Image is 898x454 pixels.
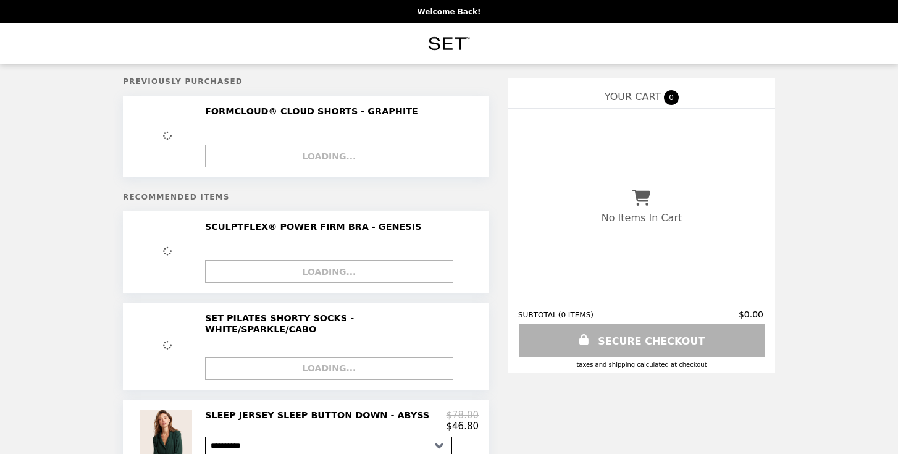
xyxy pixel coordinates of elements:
p: $46.80 [447,421,479,432]
p: Welcome Back! [417,7,480,16]
p: No Items In Cart [602,212,682,224]
h5: Recommended Items [123,193,489,201]
span: YOUR CART [605,91,661,103]
h2: FORMCLOUD® CLOUD SHORTS - GRAPHITE [205,106,423,117]
img: Brand Logo [422,31,476,56]
span: ( 0 ITEMS ) [558,311,594,319]
span: $0.00 [739,309,765,319]
span: SUBTOTAL [518,311,558,319]
div: Taxes and Shipping calculated at checkout [518,361,765,368]
span: 0 [664,90,679,105]
p: $78.00 [447,410,479,421]
h5: Previously Purchased [123,77,489,86]
h2: SLEEP JERSEY SLEEP BUTTON DOWN - ABYSS [205,410,434,421]
h2: SCULPTFLEX® POWER FIRM BRA - GENESIS [205,221,426,232]
h2: SET PILATES SHORTY SOCKS - WHITE/SPARKLE/CABO [205,313,470,335]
